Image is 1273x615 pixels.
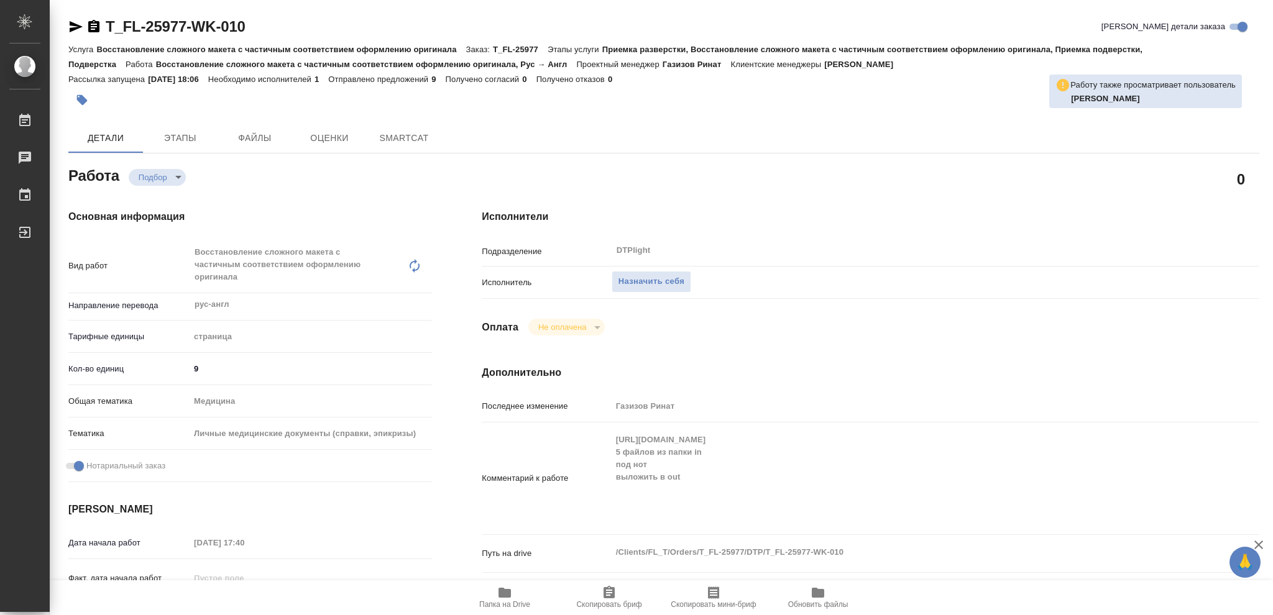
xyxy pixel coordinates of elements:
div: Личные медицинские документы (справки, эпикризы) [190,423,432,444]
input: Пустое поле [190,569,298,587]
span: Обновить файлы [788,600,848,609]
p: Заказ: [466,45,493,54]
p: 1 [315,75,328,84]
p: Восстановление сложного макета с частичным соответствием оформлению оригинала [96,45,466,54]
p: Петрова Валерия [1071,93,1236,105]
span: Скопировать бриф [576,600,641,609]
p: Комментарий к работе [482,472,611,485]
textarea: [URL][DOMAIN_NAME] 5 файлов из папки in под нот выложить в out [612,429,1195,525]
textarea: /Clients/FL_T/Orders/T_FL-25977/DTP/T_FL-25977-WK-010 [612,542,1195,563]
p: [DATE] 18:06 [148,75,208,84]
p: Клиентские менеджеры [730,60,824,69]
p: Вид работ [68,260,190,272]
p: Получено согласий [446,75,523,84]
p: Направление перевода [68,299,190,312]
span: Файлы [225,130,285,146]
button: Скопировать мини-бриф [661,580,766,615]
p: Необходимо исполнителей [208,75,315,84]
p: Восстановление сложного макета с частичным соответствием оформлению оригинала, Рус → Англ [156,60,577,69]
h4: Исполнители [482,209,1259,224]
p: Отправлено предложений [328,75,431,84]
p: T_FL-25977 [493,45,548,54]
div: страница [190,326,432,347]
h4: [PERSON_NAME] [68,502,432,517]
p: Факт. дата начала работ [68,572,190,585]
p: Последнее изменение [482,400,611,412]
span: Скопировать мини-бриф [671,600,756,609]
p: Работа [126,60,156,69]
h4: Дополнительно [482,365,1259,380]
button: Обновить файлы [766,580,870,615]
input: Пустое поле [612,397,1195,415]
p: Общая тематика [68,395,190,408]
p: 9 [431,75,445,84]
p: Газизов Ринат [663,60,731,69]
p: Подразделение [482,245,611,258]
span: [PERSON_NAME] детали заказа [1101,20,1225,33]
p: Кол-во единиц [68,363,190,375]
b: [PERSON_NAME] [1071,94,1140,103]
span: SmartCat [374,130,434,146]
div: Подбор [129,169,186,186]
button: 🙏 [1229,547,1261,578]
button: Подбор [135,172,171,183]
p: Тарифные единицы [68,330,190,343]
p: Тематика [68,427,190,440]
h2: Работа [68,163,119,186]
input: ✎ Введи что-нибудь [190,360,432,378]
p: Получено отказов [536,75,608,84]
a: T_FL-25977-WK-010 [106,18,246,35]
button: Скопировать бриф [557,580,661,615]
span: Оценки [300,130,359,146]
button: Назначить себя [612,271,691,293]
p: Услуга [68,45,96,54]
div: Медицина [190,391,432,412]
h4: Основная информация [68,209,432,224]
h4: Оплата [482,320,518,335]
button: Скопировать ссылку [86,19,101,34]
p: Дата начала работ [68,537,190,549]
span: Нотариальный заказ [86,460,165,472]
button: Не оплачена [535,322,590,332]
p: Рассылка запущена [68,75,148,84]
span: Детали [76,130,136,146]
p: Путь на drive [482,547,611,560]
p: Приемка разверстки, Восстановление сложного макета с частичным соответствием оформлению оригинала... [68,45,1142,69]
p: Работу также просматривает пользователь [1070,79,1236,91]
p: 0 [608,75,622,84]
p: 0 [522,75,536,84]
p: [PERSON_NAME] [824,60,903,69]
span: Этапы [150,130,210,146]
p: Исполнитель [482,276,611,289]
p: Этапы услуги [548,45,602,54]
input: Пустое поле [190,534,298,552]
span: 🙏 [1234,549,1256,575]
button: Добавить тэг [68,86,96,114]
button: Скопировать ссылку для ЯМессенджера [68,19,83,34]
span: Назначить себя [618,275,684,289]
h2: 0 [1237,168,1245,189]
button: Папка на Drive [453,580,557,615]
span: Папка на Drive [479,600,530,609]
div: Подбор [528,319,605,335]
p: Проектный менеджер [576,60,662,69]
